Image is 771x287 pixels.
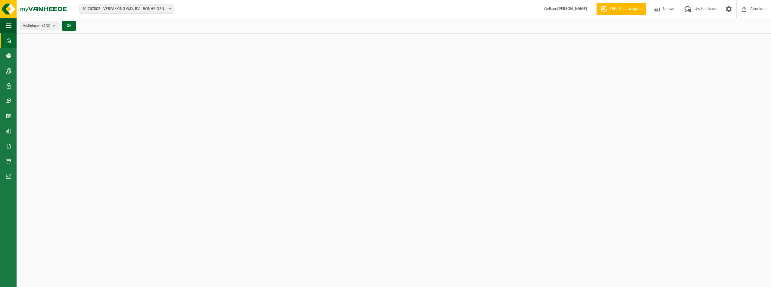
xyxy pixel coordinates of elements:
[80,5,173,13] span: 10-767002 - VERPAKKING G.D. BV - BONHEIDEN
[23,21,50,30] span: Vestigingen
[20,21,58,30] button: Vestigingen(2/2)
[42,24,50,28] count: (2/2)
[609,6,643,12] span: Offerte aanvragen
[596,3,646,15] a: Offerte aanvragen
[80,5,173,14] span: 10-767002 - VERPAKKING G.D. BV - BONHEIDEN
[557,7,587,11] strong: [PERSON_NAME]
[62,21,76,31] button: OK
